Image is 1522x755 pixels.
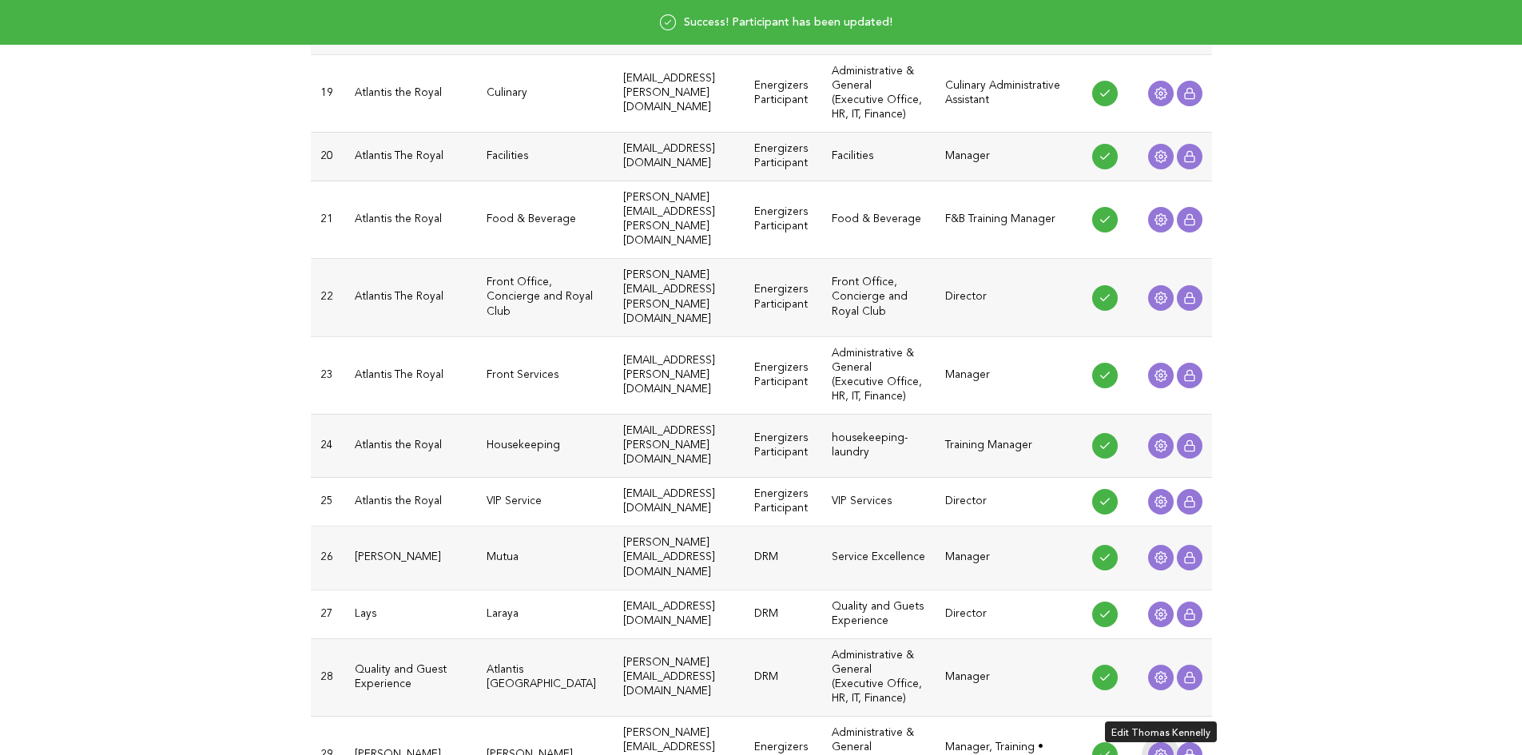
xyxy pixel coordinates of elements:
td: 26 [311,527,345,590]
td: Front Office, Concierge and Royal Club [822,259,936,336]
td: DRM [745,590,822,638]
td: 22 [311,259,345,336]
td: 19 [311,54,345,132]
td: [PERSON_NAME][EMAIL_ADDRESS][PERSON_NAME][DOMAIN_NAME] [614,181,745,259]
td: Atlantis The Royal [345,336,477,414]
td: Energizers Participant [745,181,822,259]
td: VIP Services [822,478,936,527]
td: 24 [311,414,345,477]
td: Administrative & General (Executive Office, HR, IT, Finance) [822,336,936,414]
td: Atlantis the Royal [345,414,477,477]
td: Training Manager [936,414,1072,477]
td: Energizers Participant [745,54,822,132]
td: Director [936,259,1072,336]
td: Front Services [477,336,614,414]
td: VIP Service [477,478,614,527]
td: Director [936,478,1072,527]
td: Energizers Participant [745,259,822,336]
td: [EMAIL_ADDRESS][PERSON_NAME][DOMAIN_NAME] [614,54,745,132]
td: Administrative & General (Executive Office, HR, IT, Finance) [822,54,936,132]
td: Facilities [477,132,614,181]
td: 21 [311,181,345,259]
td: [EMAIL_ADDRESS][DOMAIN_NAME] [614,478,745,527]
td: Energizers Participant [745,414,822,477]
td: Quality and Guest Experience [345,638,477,716]
td: Energizers Participant [745,478,822,527]
td: 25 [311,478,345,527]
td: Atlantis [GEOGRAPHIC_DATA] [477,638,614,716]
td: Atlantis the Royal [345,54,477,132]
td: Atlantis the Royal [345,181,477,259]
td: Culinary Administrative Assistant [936,54,1072,132]
td: Food & Beverage [477,181,614,259]
td: DRM [745,638,822,716]
td: Manager [936,336,1072,414]
td: Quality and Guets Experience [822,590,936,638]
td: Service Excellence [822,527,936,590]
td: Director [936,590,1072,638]
td: Atlantis The Royal [345,132,477,181]
td: Energizers Participant [745,336,822,414]
td: [EMAIL_ADDRESS][PERSON_NAME][DOMAIN_NAME] [614,414,745,477]
td: Atlantis The Royal [345,259,477,336]
td: Housekeeping [477,414,614,477]
td: Culinary [477,54,614,132]
td: Lays [345,590,477,638]
td: [PERSON_NAME] [345,527,477,590]
td: [EMAIL_ADDRESS][PERSON_NAME][DOMAIN_NAME] [614,336,745,414]
td: Manager [936,527,1072,590]
td: DRM [745,527,822,590]
td: Administrative & General (Executive Office, HR, IT, Finance) [822,638,936,716]
td: housekeeping-laundry [822,414,936,477]
td: Facilities [822,132,936,181]
td: 27 [311,590,345,638]
td: Laraya [477,590,614,638]
td: 28 [311,638,345,716]
td: Front Office, Concierge and Royal Club [477,259,614,336]
td: Food & Beverage [822,181,936,259]
td: [PERSON_NAME][EMAIL_ADDRESS][DOMAIN_NAME] [614,527,745,590]
td: [EMAIL_ADDRESS][DOMAIN_NAME] [614,132,745,181]
td: [PERSON_NAME][EMAIL_ADDRESS][PERSON_NAME][DOMAIN_NAME] [614,259,745,336]
td: Manager [936,132,1072,181]
td: Mutua [477,527,614,590]
td: [EMAIL_ADDRESS][DOMAIN_NAME] [614,590,745,638]
td: F&B Training Manager [936,181,1072,259]
td: Atlantis the Royal [345,478,477,527]
td: 23 [311,336,345,414]
td: 20 [311,132,345,181]
td: Manager [936,638,1072,716]
td: Energizers Participant [745,132,822,181]
td: [PERSON_NAME][EMAIL_ADDRESS][DOMAIN_NAME] [614,638,745,716]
